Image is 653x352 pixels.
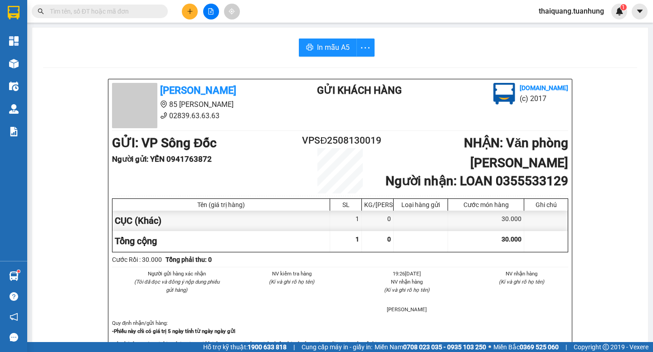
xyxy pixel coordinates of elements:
b: GỬI : VP Sông Đốc [112,135,217,150]
span: Cung cấp máy in - giấy in: [302,342,372,352]
img: warehouse-icon [9,104,19,114]
span: question-circle [10,292,18,301]
button: printerIn mẫu A5 [299,39,357,57]
strong: 1900 633 818 [248,343,287,351]
li: 19:26[DATE] [360,270,453,278]
span: message [10,333,18,342]
b: [DOMAIN_NAME] [520,84,568,92]
button: caret-down [632,4,648,19]
b: Người nhận : LOAN 0355533129 [385,174,568,188]
i: (Kí và ghi rõ họ tên) [269,279,314,285]
sup: 1 [17,270,20,273]
b: NHẬN : Văn phòng [PERSON_NAME] [464,135,568,170]
img: icon-new-feature [615,7,624,15]
span: Miền Bắc [493,342,559,352]
span: Hỗ trợ kỹ thuật: [203,342,287,352]
i: (Kí và ghi rõ họ tên) [384,287,429,293]
img: logo.jpg [493,83,515,105]
li: NV nhận hàng [475,270,569,278]
b: Tổng phải thu: 0 [166,256,212,263]
span: 0 [387,236,391,243]
span: copyright [603,344,609,350]
h2: VPSĐ2508130019 [302,133,378,148]
span: 1 [356,236,359,243]
li: NV nhận hàng [360,278,453,286]
div: Tên (giá trị hàng) [115,201,327,208]
span: 30.000 [502,236,521,243]
div: CỤC (Khác) [112,211,330,231]
strong: 0708 023 035 - 0935 103 250 [403,343,486,351]
strong: -Phiếu này chỉ có giá trị 5 ngày tính từ ngày ngày gửi [112,328,235,334]
span: | [565,342,567,352]
i: (Kí và ghi rõ họ tên) [499,279,544,285]
div: 1 [330,211,362,231]
input: Tìm tên, số ĐT hoặc mã đơn [50,6,157,16]
span: more [357,42,374,53]
button: more [356,39,375,57]
div: Cước Rồi : 30.000 [112,255,162,265]
button: aim [224,4,240,19]
span: printer [306,43,313,52]
div: Ghi chú [526,201,565,208]
span: caret-down [636,7,644,15]
span: environment [160,101,167,108]
span: ⚪️ [488,345,491,349]
div: Loại hàng gửi [396,201,445,208]
li: NV kiểm tra hàng [245,270,339,278]
b: Gửi khách hàng [317,85,402,96]
li: Người gửi hàng xác nhận [130,270,224,278]
img: warehouse-icon [9,59,19,68]
span: Tổng cộng [115,236,157,246]
b: [PERSON_NAME] [160,85,236,96]
span: Miền Nam [375,342,486,352]
img: solution-icon [9,127,19,136]
div: SL [332,201,359,208]
strong: -Khi thất lạc, mất mát hàng hóa của quý khách, công ty sẽ chịu trách nhiệm bồi thường gấp 10 lần ... [112,341,384,347]
span: aim [229,8,235,14]
img: logo-vxr [8,6,19,19]
span: | [293,342,295,352]
div: KG/[PERSON_NAME] [364,201,391,208]
button: plus [182,4,198,19]
img: warehouse-icon [9,271,19,281]
b: Người gửi : YẾN 0941763872 [112,154,212,164]
i: (Tôi đã đọc và đồng ý nộp dung phiếu gửi hàng) [134,279,219,293]
img: dashboard-icon [9,36,19,46]
span: thaiquang.tuanhung [531,5,611,17]
div: Cước món hàng [450,201,521,208]
div: 30.000 [448,211,524,231]
li: [PERSON_NAME] [360,305,453,313]
li: 02839.63.63.63 [112,110,281,121]
span: phone [160,112,167,119]
span: search [38,8,44,14]
span: plus [187,8,193,14]
span: file-add [208,8,214,14]
span: 1 [622,4,625,10]
div: 0 [362,211,394,231]
strong: 0369 525 060 [520,343,559,351]
sup: 1 [620,4,627,10]
img: warehouse-icon [9,82,19,91]
span: In mẫu A5 [317,42,350,53]
li: (c) 2017 [520,93,568,104]
li: 85 [PERSON_NAME] [112,99,281,110]
button: file-add [203,4,219,19]
span: notification [10,313,18,321]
